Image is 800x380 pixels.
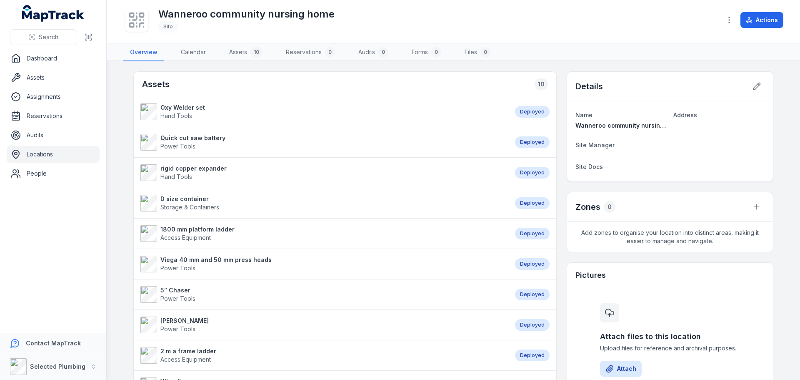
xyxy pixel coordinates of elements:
[575,122,682,129] span: Wanneroo community nursing home
[515,228,550,239] div: Deployed
[140,195,507,211] a: D size containerStorage & Containers
[22,5,85,22] a: MapTrack
[160,317,209,325] strong: [PERSON_NAME]
[160,347,216,355] strong: 2 m a frame ladder
[480,47,490,57] div: 0
[30,363,85,370] strong: Selected Plumbing
[575,269,606,281] h3: Pictures
[7,146,100,163] a: Locations
[140,164,507,181] a: rigid copper expanderHand Tools
[600,331,740,342] h3: Attach files to this location
[515,106,550,118] div: Deployed
[160,234,211,241] span: Access Equipment
[535,78,548,90] div: 10
[160,134,225,142] strong: Quick cut saw battery
[405,44,448,61] a: Forms0
[160,264,195,272] span: Power Tools
[515,350,550,361] div: Deployed
[160,164,227,173] strong: rigid copper expander
[10,29,77,45] button: Search
[7,88,100,105] a: Assignments
[140,256,507,272] a: Viega 40 mm and 50 mm press headsPower Tools
[140,286,507,303] a: 5” ChaserPower Tools
[7,165,100,182] a: People
[7,50,100,67] a: Dashboard
[575,163,603,170] span: Site Docs
[160,225,235,234] strong: 1800 mm platform ladder
[123,44,164,61] a: Overview
[160,286,195,294] strong: 5” Chaser
[160,112,192,119] span: Hand Tools
[160,256,272,264] strong: Viega 40 mm and 50 mm press heads
[515,197,550,209] div: Deployed
[515,167,550,179] div: Deployed
[140,225,507,242] a: 1800 mm platform ladderAccess Equipment
[515,258,550,270] div: Deployed
[7,127,100,143] a: Audits
[140,103,507,120] a: Oxy Welder setHand Tools
[515,136,550,148] div: Deployed
[515,289,550,300] div: Deployed
[600,344,740,352] span: Upload files for reference and archival purposes.
[160,356,211,363] span: Access Equipment
[575,81,603,92] h2: Details
[140,347,507,364] a: 2 m a frame ladderAccess Equipment
[158,8,335,21] h1: Wanneroo community nursing home
[575,141,615,148] span: Site Manager
[600,361,642,377] button: Attach
[160,195,219,203] strong: D size container
[515,319,550,331] div: Deployed
[140,317,507,333] a: [PERSON_NAME]Power Tools
[222,44,269,61] a: Assets10
[250,47,262,57] div: 10
[575,111,592,118] span: Name
[142,78,170,90] h2: Assets
[575,201,600,213] h2: Zones
[567,222,773,252] span: Add zones to organise your location into distinct areas, making it easier to manage and navigate.
[673,111,697,118] span: Address
[26,340,81,347] strong: Contact MapTrack
[140,134,507,151] a: Quick cut saw batteryPower Tools
[325,47,335,57] div: 0
[158,21,178,33] div: Site
[431,47,441,57] div: 0
[604,201,615,213] div: 0
[458,44,497,61] a: Files0
[39,33,58,41] span: Search
[160,143,195,150] span: Power Tools
[352,44,395,61] a: Audits0
[740,12,783,28] button: Actions
[160,325,195,332] span: Power Tools
[160,103,205,112] strong: Oxy Welder set
[279,44,342,61] a: Reservations0
[7,108,100,124] a: Reservations
[160,295,195,302] span: Power Tools
[7,69,100,86] a: Assets
[160,173,192,180] span: Hand Tools
[160,204,219,211] span: Storage & Containers
[378,47,388,57] div: 0
[174,44,212,61] a: Calendar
